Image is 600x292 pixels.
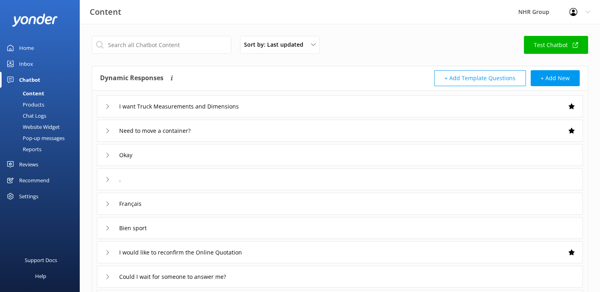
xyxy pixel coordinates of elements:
[244,40,308,49] span: Sort by: Last updated
[19,40,34,56] div: Home
[524,36,588,54] a: Test Chatbot
[19,72,40,88] div: Chatbot
[5,88,44,99] div: Content
[12,14,58,27] img: yonder-white-logo.png
[5,132,65,144] div: Pop-up messages
[5,121,80,132] a: Website Widget
[92,36,231,54] input: Search all Chatbot Content
[531,70,580,86] button: + Add New
[5,99,44,110] div: Products
[19,156,38,172] div: Reviews
[5,99,80,110] a: Products
[5,144,41,155] div: Reports
[5,144,80,155] a: Reports
[5,132,80,144] a: Pop-up messages
[35,268,46,284] div: Help
[25,252,57,268] div: Support Docs
[19,56,33,72] div: Inbox
[19,172,49,188] div: Recommend
[5,110,46,121] div: Chat Logs
[90,6,121,18] h3: Content
[19,188,38,204] div: Settings
[5,88,80,99] a: Content
[434,70,526,86] button: + Add Template Questions
[5,110,80,121] a: Chat Logs
[100,70,163,86] h4: Dynamic Responses
[5,121,60,132] div: Website Widget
